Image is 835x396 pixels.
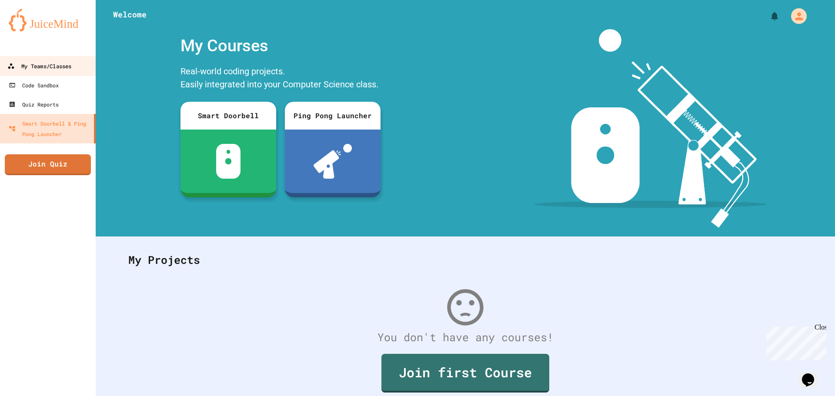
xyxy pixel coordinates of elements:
[5,154,91,175] a: Join Quiz
[798,361,826,387] iframe: chat widget
[9,118,90,139] div: Smart Doorbell & Ping Pong Launcher
[9,9,87,31] img: logo-orange.svg
[9,80,59,90] div: Code Sandbox
[782,6,809,26] div: My Account
[285,102,381,130] div: Ping Pong Launcher
[534,29,767,228] img: banner-image-my-projects.png
[176,29,385,63] div: My Courses
[7,61,71,72] div: My Teams/Classes
[176,63,385,95] div: Real-world coding projects. Easily integrated into your Computer Science class.
[216,144,241,179] img: sdb-white.svg
[180,102,276,130] div: Smart Doorbell
[120,243,811,277] div: My Projects
[314,144,352,179] img: ppl-with-ball.png
[3,3,60,55] div: Chat with us now!Close
[753,9,782,23] div: My Notifications
[381,354,549,393] a: Join first Course
[763,323,826,360] iframe: chat widget
[120,329,811,346] div: You don't have any courses!
[9,99,59,110] div: Quiz Reports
